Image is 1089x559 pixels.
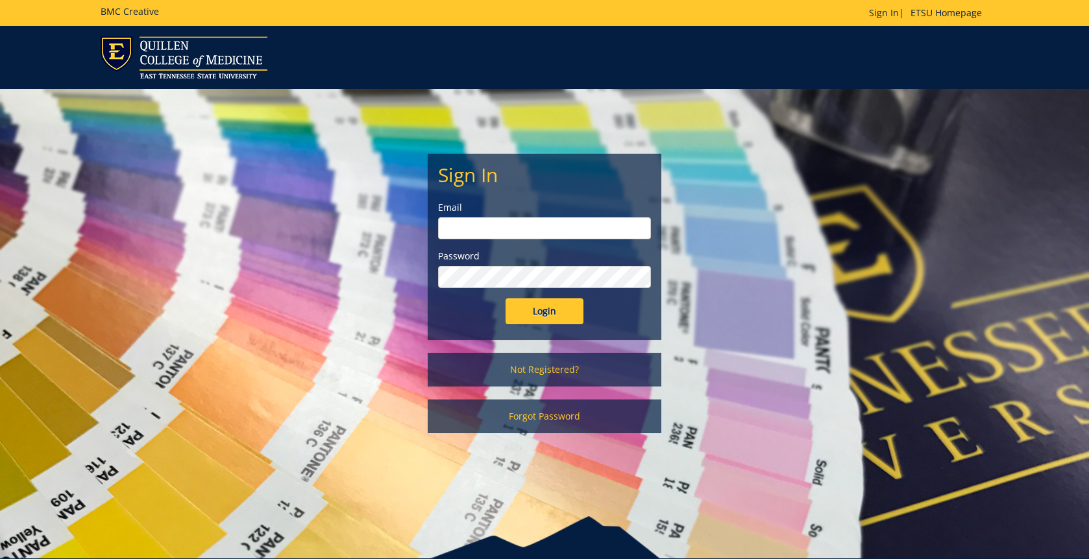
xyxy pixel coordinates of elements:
p: | [869,6,988,19]
a: Forgot Password [428,399,661,433]
label: Email [438,201,651,214]
input: Login [506,298,583,324]
label: Password [438,250,651,263]
h2: Sign In [438,164,651,185]
a: ETSU Homepage [904,6,988,19]
img: ETSU logo [101,36,267,78]
h5: BMC Creative [101,6,159,16]
a: Sign In [869,6,899,19]
a: Not Registered? [428,353,661,387]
